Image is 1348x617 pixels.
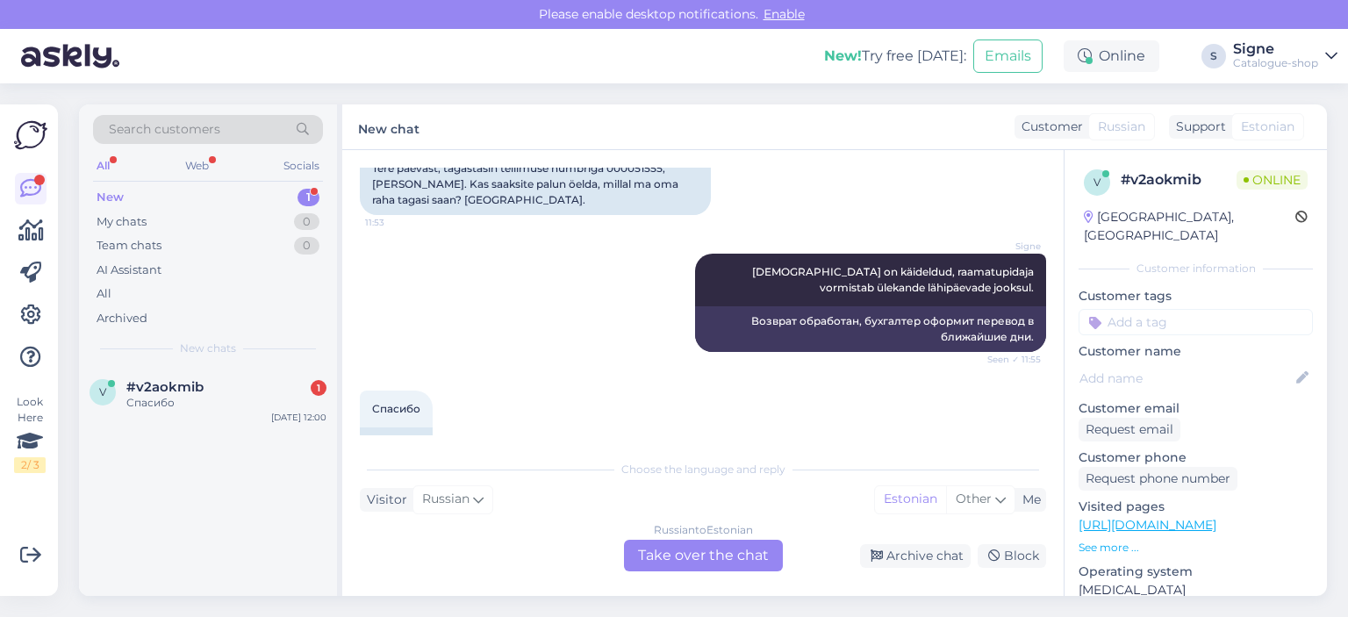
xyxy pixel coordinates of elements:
div: Archived [97,310,147,327]
div: 0 [294,213,319,231]
div: 1 [311,380,326,396]
div: # v2aokmib [1121,169,1237,190]
span: New chats [180,341,236,356]
div: All [97,285,111,303]
span: Russian [1098,118,1145,136]
div: Socials [280,154,323,177]
span: v [99,385,106,398]
span: #v2aokmib [126,379,204,395]
span: Online [1237,170,1308,190]
span: Other [956,491,992,506]
span: 11:53 [365,216,431,229]
label: New chat [358,115,419,139]
div: 1 [298,189,319,206]
div: Возврат обработан, бухгалтер оформит перевод в ближайшие дни. [695,306,1046,352]
p: Customer name [1079,342,1313,361]
span: Estonian [1241,118,1294,136]
div: Signe [1233,42,1318,56]
div: Tere päevast, tagastasin tellimuse numbriga 000051555, [PERSON_NAME]. Kas saaksite palun öelda, m... [360,154,711,215]
div: Catalogue-shop [1233,56,1318,70]
span: Russian [422,490,470,509]
a: SigneCatalogue-shop [1233,42,1337,70]
div: Request phone number [1079,467,1237,491]
p: See more ... [1079,540,1313,556]
div: 0 [294,237,319,255]
div: Choose the language and reply [360,462,1046,477]
span: Enable [758,6,810,22]
button: Emails [973,39,1043,73]
div: Customer information [1079,261,1313,276]
div: Customer [1015,118,1083,136]
div: [DATE] 12:00 [271,411,326,424]
span: Search customers [109,120,220,139]
div: All [93,154,113,177]
span: Спасибо [372,402,420,415]
span: [DEMOGRAPHIC_DATA] on käideldud, raamatupidaja vormistab ülekande lähipäevade jooksul. [752,265,1036,294]
div: Request email [1079,418,1180,441]
div: S [1201,44,1226,68]
input: Add a tag [1079,309,1313,335]
div: Look Here [14,394,46,473]
b: New! [824,47,862,64]
span: Seen ✓ 11:55 [975,353,1041,366]
div: Aitäh [360,427,433,457]
p: Customer tags [1079,287,1313,305]
div: Estonian [875,486,946,513]
a: [URL][DOMAIN_NAME] [1079,517,1216,533]
div: Team chats [97,237,161,255]
div: Online [1064,40,1159,72]
div: Try free [DATE]: [824,46,966,67]
input: Add name [1079,369,1293,388]
p: Operating system [1079,563,1313,581]
div: 2 / 3 [14,457,46,473]
p: Visited pages [1079,498,1313,516]
div: New [97,189,124,206]
p: [MEDICAL_DATA] [1079,581,1313,599]
div: AI Assistant [97,262,161,279]
div: Block [978,544,1046,568]
p: Customer email [1079,399,1313,418]
div: Me [1015,491,1041,509]
div: Support [1169,118,1226,136]
p: Customer phone [1079,448,1313,467]
span: v [1093,176,1101,189]
div: Visitor [360,491,407,509]
div: Archive chat [860,544,971,568]
div: Take over the chat [624,540,783,571]
div: Russian to Estonian [654,522,753,538]
img: Askly Logo [14,118,47,152]
div: [GEOGRAPHIC_DATA], [GEOGRAPHIC_DATA] [1084,208,1295,245]
div: Web [182,154,212,177]
div: Спасибо [126,395,326,411]
div: My chats [97,213,147,231]
span: Signe [975,240,1041,253]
